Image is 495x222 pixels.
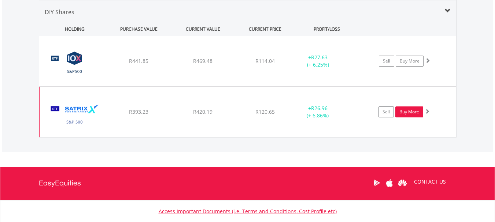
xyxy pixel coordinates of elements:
span: R469.48 [193,57,213,64]
a: Sell [378,106,394,117]
span: R114.04 [255,57,275,64]
div: CURRENT PRICE [236,22,294,36]
a: Apple [383,172,396,194]
div: + (+ 6.86%) [290,105,345,119]
img: EQU.ZA.CSP500.png [43,45,106,84]
div: + (+ 6.25%) [291,54,346,68]
a: CONTACT US [409,172,451,192]
a: Access Important Documents (i.e. Terms and Conditions, Cost Profile etc) [159,208,337,215]
span: R27.63 [311,54,328,61]
span: R26.96 [311,105,328,112]
a: EasyEquities [39,167,81,200]
div: CURRENT VALUE [172,22,234,36]
a: Buy More [395,106,423,117]
a: Sell [379,56,394,67]
div: HOLDING [40,22,106,36]
span: R441.85 [129,57,148,64]
a: Huawei [396,172,409,194]
span: R420.19 [193,108,213,115]
span: DIY Shares [45,8,74,16]
a: Google Play [370,172,383,194]
div: PROFIT/LOSS [296,22,358,36]
a: Buy More [396,56,424,67]
span: R120.65 [255,108,275,115]
img: EQU.ZA.STX500.png [43,96,106,135]
div: PURCHASE VALUE [108,22,170,36]
span: R393.23 [129,108,148,115]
